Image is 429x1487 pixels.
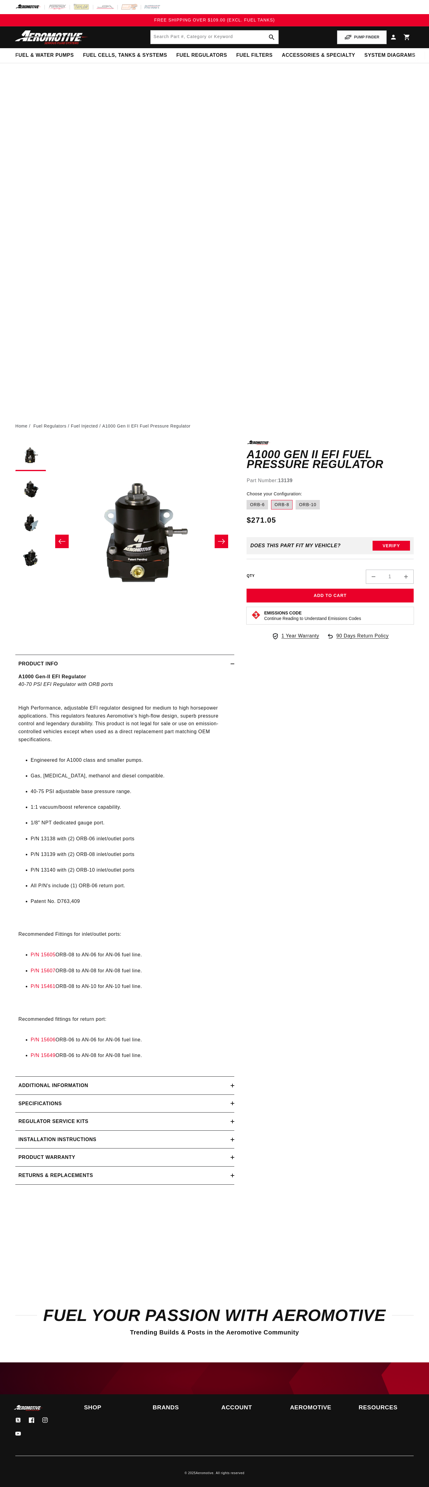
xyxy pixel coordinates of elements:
div: High Performance, adjustable EFI regulator designed for medium to high horsepower applications. T... [15,673,234,1067]
h2: Regulator Service Kits [18,1117,88,1125]
label: ORB-6 [247,500,268,510]
summary: Product warranty [15,1148,234,1166]
span: Fuel Cells, Tanks & Systems [83,52,167,59]
label: ORB-8 [271,500,293,510]
summary: Resources [359,1405,414,1410]
summary: Aeromotive [290,1405,345,1410]
li: P/N 13139 with (2) ORB-08 inlet/outlet ports [31,850,231,858]
li: Gas, [MEDICAL_DATA], methanol and diesel compatible. [31,772,231,780]
li: ORB-06 to AN-06 for AN-06 fuel line. [31,1036,231,1044]
img: Aeromotive [13,30,90,45]
li: Patent No. D763,409 [31,897,231,905]
button: Load image 3 in gallery view [15,508,46,539]
li: ORB-08 to AN-06 for AN-06 fuel line. [31,951,231,959]
span: 90 Days Return Policy [336,632,389,646]
small: © 2025 . [185,1471,215,1475]
summary: Fuel Regulators [172,48,232,63]
span: System Diagrams [364,52,415,59]
input: Search by Part Number, Category or Keyword [151,30,279,44]
h2: Product warranty [18,1153,75,1161]
button: Slide left [55,535,69,548]
li: ORB-06 to AN-08 for AN-08 fuel line. [31,1051,231,1059]
summary: Returns & replacements [15,1167,234,1184]
strong: 13139 [278,478,293,483]
a: P/N 15606 [31,1037,56,1042]
a: 90 Days Return Policy [327,632,389,646]
div: Part Number: [247,477,414,485]
a: Home [15,423,28,429]
li: Engineered for A1000 class and smaller pumps. [31,756,231,764]
h2: Fuel Your Passion with Aeromotive [15,1308,414,1322]
label: QTY [247,573,255,579]
summary: Installation Instructions [15,1131,234,1148]
li: ORB-08 to AN-08 for AN-08 fuel line. [31,967,231,975]
img: Aeromotive [13,1405,44,1411]
summary: Product Info [15,655,234,673]
strong: Emissions Code [264,610,301,615]
span: Fuel & Water Pumps [15,52,74,59]
li: A1000 Gen II EFI Fuel Pressure Regulator [102,423,191,429]
h2: Product Info [18,660,58,668]
span: FREE SHIPPING OVER $109.00 (EXCL. FUEL TANKS) [154,17,275,22]
button: PUMP FINDER [337,30,387,44]
summary: Shop [84,1405,139,1410]
nav: breadcrumbs [15,423,414,429]
h1: A1000 Gen II EFI Fuel Pressure Regulator [247,450,414,469]
button: Load image 4 in gallery view [15,542,46,572]
small: All rights reserved [216,1471,244,1475]
li: ORB-08 to AN-10 for AN-10 fuel line. [31,982,231,990]
li: 1/8″ NPT dedicated gauge port. [31,819,231,827]
span: Fuel Filters [236,52,273,59]
summary: Specifications [15,1095,234,1113]
span: Accessories & Specialty [282,52,355,59]
li: P/N 13140 with (2) ORB-10 inlet/outlet ports [31,866,231,874]
media-gallery: Gallery Viewer [15,440,234,642]
summary: Fuel Cells, Tanks & Systems [79,48,172,63]
a: P/N 15461 [31,984,56,989]
a: P/N 15605 [31,952,56,957]
summary: Regulator Service Kits [15,1113,234,1130]
button: Emissions CodeContinue Reading to Understand Emissions Codes [264,610,361,621]
li: P/N 13138 with (2) ORB-06 inlet/outlet ports [31,835,231,843]
summary: Additional information [15,1077,234,1094]
button: search button [265,30,278,44]
summary: System Diagrams [360,48,420,63]
h2: Specifications [18,1100,62,1108]
span: Fuel Regulators [176,52,227,59]
button: Load image 2 in gallery view [15,474,46,505]
li: 40-75 PSI adjustable base pressure range. [31,788,231,796]
h2: Returns & replacements [18,1171,93,1179]
summary: Brands [153,1405,208,1410]
span: $271.05 [247,515,276,526]
legend: Choose your Configuration: [247,491,303,497]
summary: Fuel Filters [232,48,277,63]
a: Aeromotive [196,1471,214,1475]
a: 1 Year Warranty [272,632,319,640]
button: Load image 1 in gallery view [15,440,46,471]
span: Trending Builds & Posts in the Aeromotive Community [130,1329,299,1336]
summary: Fuel & Water Pumps [11,48,79,63]
span: 1 Year Warranty [282,632,319,640]
div: Does This part fit My vehicle? [250,543,341,548]
a: P/N 15607 [31,968,56,973]
button: Add to Cart [247,589,414,602]
img: Emissions code [251,610,261,620]
strong: A1000 Gen-II EFI Regulator [18,674,86,679]
h2: Installation Instructions [18,1136,96,1144]
p: Continue Reading to Understand Emissions Codes [264,616,361,621]
li: 1:1 vacuum/boost reference capability. [31,803,231,811]
summary: Accessories & Specialty [277,48,360,63]
li: Fuel Regulators [33,423,71,429]
a: P/N 15649 [31,1053,56,1058]
button: Slide right [215,535,228,548]
summary: Account [221,1405,276,1410]
em: 40-70 PSI EFI Regulator with ORB ports [18,682,113,687]
h2: Additional information [18,1082,88,1090]
li: All P/N's include (1) ORB-06 return port. [31,882,231,890]
li: Fuel Injected [71,423,102,429]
